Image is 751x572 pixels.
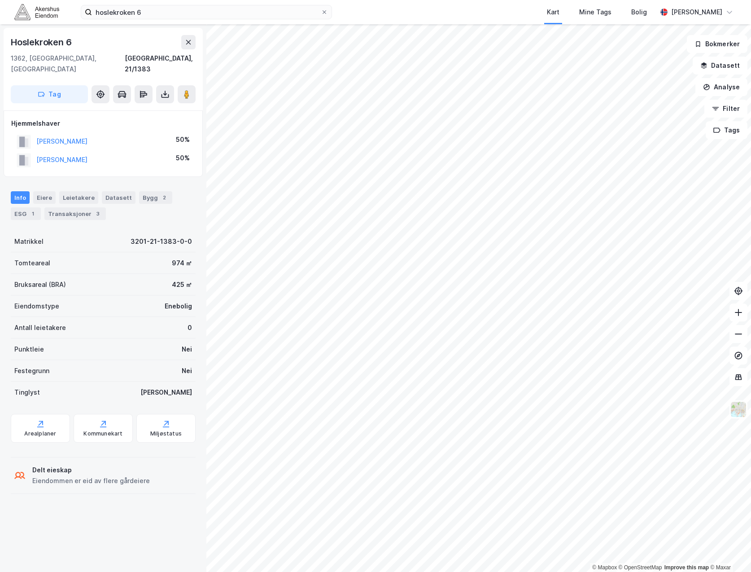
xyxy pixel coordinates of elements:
[14,236,44,247] div: Matrikkel
[59,191,98,204] div: Leietakere
[14,365,49,376] div: Festegrunn
[11,53,125,75] div: 1362, [GEOGRAPHIC_DATA], [GEOGRAPHIC_DATA]
[172,258,192,268] div: 974 ㎡
[730,401,747,418] img: Z
[176,153,190,163] div: 50%
[14,344,44,355] div: Punktleie
[139,191,172,204] div: Bygg
[24,430,56,437] div: Arealplaner
[631,7,647,18] div: Bolig
[14,387,40,398] div: Tinglyst
[687,35,747,53] button: Bokmerker
[188,322,192,333] div: 0
[706,121,747,139] button: Tags
[32,475,150,486] div: Eiendommen er eid av flere gårdeiere
[664,564,709,571] a: Improve this map
[671,7,722,18] div: [PERSON_NAME]
[14,301,59,312] div: Eiendomstype
[11,35,73,49] div: Hoslekroken 6
[695,78,747,96] button: Analyse
[11,85,88,103] button: Tag
[11,207,41,220] div: ESG
[160,193,169,202] div: 2
[619,564,662,571] a: OpenStreetMap
[14,322,66,333] div: Antall leietakere
[14,4,59,20] img: akershus-eiendom-logo.9091f326c980b4bce74ccdd9f866810c.svg
[131,236,192,247] div: 3201-21-1383-0-0
[706,529,751,572] div: Kontrollprogram for chat
[44,207,106,220] div: Transaksjoner
[165,301,192,312] div: Enebolig
[140,387,192,398] div: [PERSON_NAME]
[547,7,559,18] div: Kart
[92,5,321,19] input: Søk på adresse, matrikkel, gårdeiere, leietakere eller personer
[182,344,192,355] div: Nei
[14,258,50,268] div: Tomteareal
[172,279,192,290] div: 425 ㎡
[592,564,617,571] a: Mapbox
[33,191,56,204] div: Eiere
[11,118,195,129] div: Hjemmelshaver
[693,57,747,75] button: Datasett
[150,430,182,437] div: Miljøstatus
[579,7,611,18] div: Mine Tags
[14,279,66,290] div: Bruksareal (BRA)
[182,365,192,376] div: Nei
[102,191,135,204] div: Datasett
[11,191,30,204] div: Info
[125,53,196,75] div: [GEOGRAPHIC_DATA], 21/1383
[32,465,150,475] div: Delt eieskap
[176,134,190,145] div: 50%
[704,100,747,118] button: Filter
[28,209,37,218] div: 1
[83,430,122,437] div: Kommunekart
[93,209,102,218] div: 3
[706,529,751,572] iframe: Chat Widget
